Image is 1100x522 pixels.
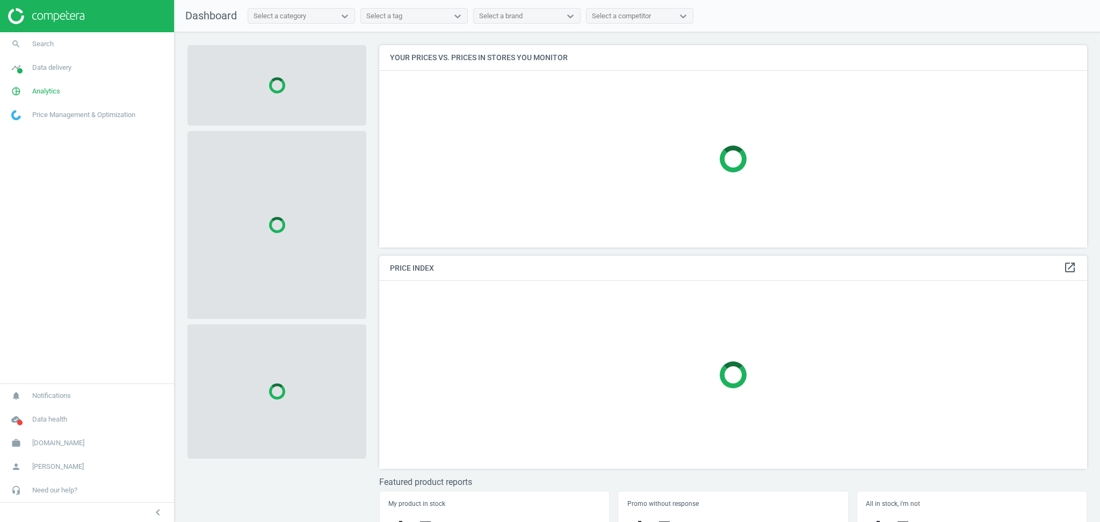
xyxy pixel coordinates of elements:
i: pie_chart_outlined [6,81,26,102]
a: open_in_new [1063,261,1076,275]
span: Need our help? [32,485,77,495]
i: notifications [6,386,26,406]
span: [PERSON_NAME] [32,462,84,472]
div: Select a brand [479,11,523,21]
i: headset_mic [6,480,26,501]
i: cloud_done [6,409,26,430]
span: Data health [32,415,67,424]
span: Analytics [32,86,60,96]
span: Dashboard [185,9,237,22]
h5: My product in stock [388,500,600,508]
img: wGWNvw8QSZomAAAAABJRU5ErkJggg== [11,110,21,120]
button: chevron_left [144,505,171,519]
span: Notifications [32,391,71,401]
div: Select a competitor [592,11,651,21]
i: chevron_left [151,506,164,519]
i: timeline [6,57,26,78]
div: Select a tag [366,11,402,21]
span: [DOMAIN_NAME] [32,438,84,448]
i: open_in_new [1063,261,1076,274]
h3: Featured product reports [379,477,1087,487]
i: search [6,34,26,54]
span: Data delivery [32,63,71,73]
img: ajHJNr6hYgQAAAAASUVORK5CYII= [8,8,84,24]
h4: Price Index [379,256,1087,281]
h5: Promo without response [627,500,840,508]
div: Select a category [254,11,306,21]
i: person [6,456,26,477]
span: Price Management & Optimization [32,110,135,120]
i: work [6,433,26,453]
span: Search [32,39,54,49]
h5: All in stock, i'm not [866,500,1078,508]
h4: Your prices vs. prices in stores you monitor [379,45,1087,70]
